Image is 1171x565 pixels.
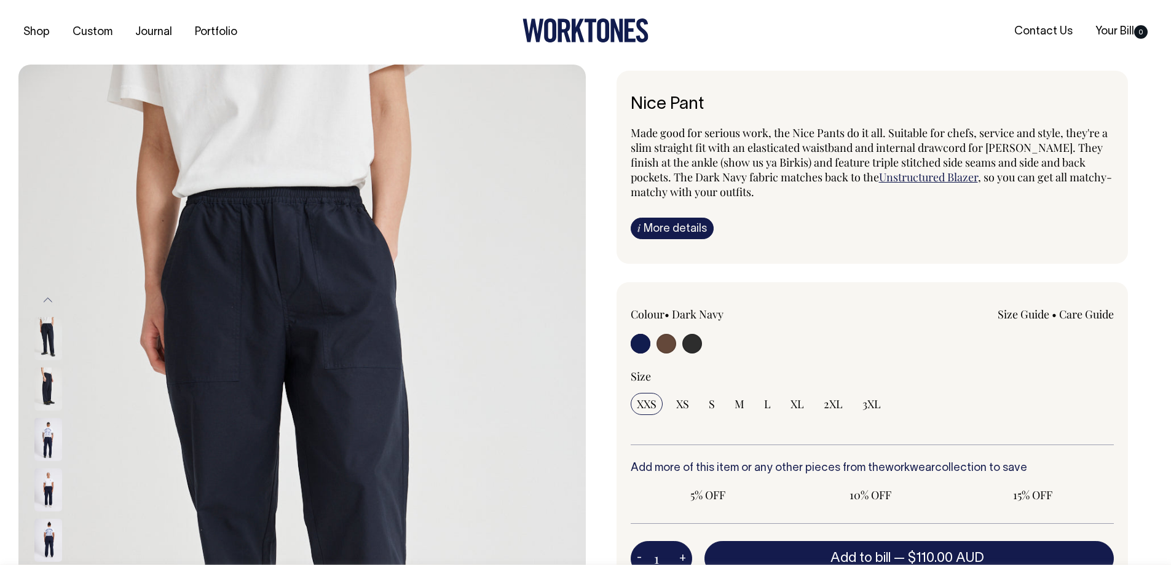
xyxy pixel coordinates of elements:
[758,393,777,415] input: L
[955,484,1110,506] input: 15% OFF
[1052,307,1057,322] span: •
[190,22,242,42] a: Portfolio
[1090,22,1153,42] a: Your Bill0
[1134,25,1148,39] span: 0
[34,317,62,360] img: dark-navy
[703,393,721,415] input: S
[961,488,1104,502] span: 15% OFF
[34,418,62,461] img: dark-navy
[631,95,1114,114] h1: Nice Pant
[130,22,177,42] a: Journal
[728,393,751,415] input: M
[764,397,771,411] span: L
[39,286,57,314] button: Previous
[793,484,948,506] input: 10% OFF
[791,397,804,411] span: XL
[879,170,978,184] a: Unstructured Blazer
[34,519,62,562] img: dark-navy
[830,552,891,564] span: Add to bill
[34,468,62,512] img: dark-navy
[885,463,935,473] a: workwear
[637,397,656,411] span: XXS
[672,307,723,322] label: Dark Navy
[631,393,663,415] input: XXS
[784,393,810,415] input: XL
[631,369,1114,384] div: Size
[709,397,715,411] span: S
[998,307,1049,322] a: Size Guide
[68,22,117,42] a: Custom
[631,307,824,322] div: Colour
[670,393,695,415] input: XS
[637,488,779,502] span: 5% OFF
[818,393,849,415] input: 2XL
[631,462,1114,475] h6: Add more of this item or any other pieces from the collection to save
[631,218,714,239] a: iMore details
[1009,22,1078,42] a: Contact Us
[664,307,669,322] span: •
[18,22,55,42] a: Shop
[631,484,786,506] input: 5% OFF
[637,221,641,234] span: i
[34,368,62,411] img: dark-navy
[735,397,744,411] span: M
[856,393,887,415] input: 3XL
[631,170,1112,199] span: , so you can get all matchy-matchy with your outfits.
[631,125,1108,184] span: Made good for serious work, the Nice Pants do it all. Suitable for chefs, service and style, they...
[799,488,942,502] span: 10% OFF
[894,552,987,564] span: —
[862,397,881,411] span: 3XL
[676,397,689,411] span: XS
[908,552,984,564] span: $110.00 AUD
[824,397,843,411] span: 2XL
[1059,307,1114,322] a: Care Guide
